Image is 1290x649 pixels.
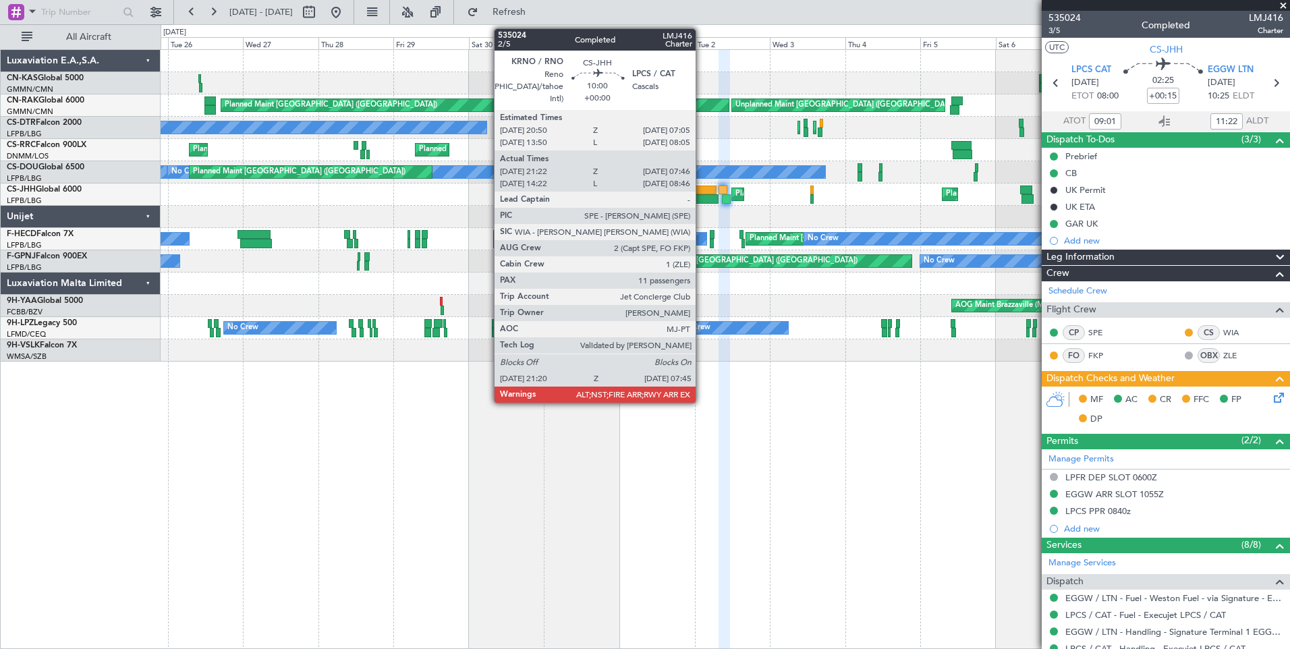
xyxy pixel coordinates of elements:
div: Planned Maint [GEOGRAPHIC_DATA] ([GEOGRAPHIC_DATA]) [735,184,948,204]
span: F-GPNJ [7,252,36,260]
a: F-HECDFalcon 7X [7,230,74,238]
input: --:-- [1089,113,1121,130]
a: CN-RAKGlobal 6000 [7,96,84,105]
div: Planned Maint [GEOGRAPHIC_DATA] ([GEOGRAPHIC_DATA]) [750,229,962,249]
span: F-HECD [7,230,36,238]
span: ATOT [1063,115,1086,128]
a: EGGW / LTN - Handling - Signature Terminal 1 EGGW / LTN [1065,626,1283,638]
span: Leg Information [1046,250,1115,265]
div: Prebrief [1065,150,1097,162]
div: FO [1063,348,1085,363]
span: Dispatch Checks and Weather [1046,371,1175,387]
span: Refresh [481,7,538,17]
div: CB [1065,167,1077,179]
div: Planned Maint [GEOGRAPHIC_DATA] ([GEOGRAPHIC_DATA]) [645,251,858,271]
span: 9H-LPZ [7,319,34,327]
a: CS-DOUGlobal 6500 [7,163,84,171]
div: CS [1198,325,1220,340]
span: 9H-VSLK [7,341,40,349]
a: FCBB/BZV [7,307,43,317]
a: Manage Permits [1048,453,1114,466]
div: Planned Maint [GEOGRAPHIC_DATA] ([GEOGRAPHIC_DATA]) [193,140,405,160]
span: LPCS CAT [1071,63,1111,77]
span: (8/8) [1241,538,1261,552]
a: Manage Services [1048,557,1116,570]
div: Unplanned Maint [GEOGRAPHIC_DATA] ([GEOGRAPHIC_DATA]) [735,95,957,115]
span: EGGW LTN [1208,63,1254,77]
span: CS-RRC [7,141,36,149]
div: Fri 5 [920,37,996,49]
a: LFMD/CEQ [7,329,46,339]
div: Add new [1064,523,1283,534]
span: (2/2) [1241,433,1261,447]
span: FP [1231,393,1241,407]
span: CS-DTR [7,119,36,127]
a: GMMN/CMN [7,107,53,117]
a: DNMM/LOS [7,151,49,161]
span: FFC [1194,393,1209,407]
span: (3/3) [1241,132,1261,146]
div: Sat 6 [996,37,1071,49]
span: 08:00 [1097,90,1119,103]
span: ALDT [1246,115,1268,128]
span: CN-RAK [7,96,38,105]
a: LFPB/LBG [7,129,42,139]
div: Planned Maint [GEOGRAPHIC_DATA] ([GEOGRAPHIC_DATA]) [419,140,632,160]
div: Thu 4 [845,37,921,49]
div: LPCS PPR 0840z [1065,505,1131,517]
span: Charter [1249,25,1283,36]
a: CS-RRCFalcon 900LX [7,141,86,149]
span: [DATE] [1071,76,1099,90]
div: UK ETA [1065,201,1095,213]
a: EGGW / LTN - Fuel - Weston Fuel - via Signature - EGGW/LTN [1065,592,1283,604]
a: 9H-LPZLegacy 500 [7,319,77,327]
button: All Aircraft [15,26,146,48]
span: MF [1090,393,1103,407]
div: GAR UK [1065,218,1098,229]
span: Flight Crew [1046,302,1096,318]
span: 02:25 [1152,74,1174,88]
span: [DATE] [1208,76,1235,90]
div: Wed 3 [770,37,845,49]
div: Fri 29 [393,37,469,49]
a: LFPB/LBG [7,173,42,184]
span: 9H-YAA [7,297,37,305]
div: Tue 26 [168,37,244,49]
span: ETOT [1071,90,1094,103]
div: Planned Maint Nice ([GEOGRAPHIC_DATA]) [667,318,817,338]
span: Services [1046,538,1082,553]
div: Sat 30 [469,37,544,49]
span: All Aircraft [35,32,142,42]
a: WIA [1223,327,1254,339]
span: LMJ416 [1249,11,1283,25]
input: Trip Number [41,2,119,22]
div: LPFR DEP SLOT 0600Z [1065,472,1157,483]
a: CS-DTRFalcon 2000 [7,119,82,127]
span: 535024 [1048,11,1081,25]
a: Schedule Crew [1048,285,1107,298]
a: LFPB/LBG [7,262,42,273]
a: LFPB/LBG [7,196,42,206]
div: No Crew [924,251,955,271]
div: Tue 2 [695,37,770,49]
a: CN-KASGlobal 5000 [7,74,84,82]
div: Mon 1 [619,37,695,49]
input: --:-- [1210,113,1243,130]
button: UTC [1045,41,1069,53]
a: LPCS / CAT - Fuel - Execujet LPCS / CAT [1065,609,1226,621]
div: UK Permit [1065,184,1106,196]
a: 9H-VSLKFalcon 7X [7,341,77,349]
button: Refresh [461,1,542,23]
div: Planned Maint [GEOGRAPHIC_DATA] ([GEOGRAPHIC_DATA]) [225,95,437,115]
span: Permits [1046,434,1078,449]
div: Planned Maint [GEOGRAPHIC_DATA] ([GEOGRAPHIC_DATA]) [193,162,405,182]
span: Crew [1046,266,1069,281]
span: CN-KAS [7,74,38,82]
div: Planned Maint [GEOGRAPHIC_DATA] ([GEOGRAPHIC_DATA]) [946,184,1158,204]
a: FKP [1088,349,1119,362]
div: Thu 28 [318,37,394,49]
a: GMMN/CMN [7,84,53,94]
span: AC [1125,393,1138,407]
span: CR [1160,393,1171,407]
div: No Crew [808,229,839,249]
